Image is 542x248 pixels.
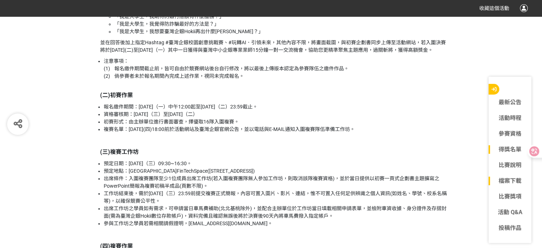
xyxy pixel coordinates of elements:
[489,145,531,154] a: 得獎名單
[489,224,531,232] a: 投稿作品
[104,205,449,220] li: 出席工作坊之學員如有需求，可申請當日車馬費補助(北北基桃除外)，並配合主辦單位於工作坊當日填載相關申請表單，並檢附車資收據、身分證件及存摺封面(需為臺灣企銀Hokii數位存款帳戶)，資料完備且確...
[104,190,449,205] li: 工作坊結束後，需於[DATE]（三）23:59前提交複賽正式簡報，內容可置入圖片、影片、連結，惟不可置入任何足供辨識之個人資訊(如姓名、學號、校系名稱等)，以確保競賽公平性。
[489,98,531,107] a: 最新公告
[479,5,509,11] span: 收藏這個活動
[104,126,449,133] li: 複賽名單：[DATE](四)18:00前於活動網站及臺灣企銀官網公告，並以電話與E-MAIL通知入圍複賽隊伍準備工作坊。
[104,5,449,35] li: 參賽隊伍於初賽投稿截止日(10/14)前，於Facebook、Instagram、Twitter、Threads等平台，發文回應三個題目的擇一個（需連同題目一起複製入貼文）：
[100,148,139,155] strong: (三)複賽工作坊
[114,13,449,20] li: 「我是大學生，我期待的銀行應該有什麼服務？」
[114,20,449,28] li: 「我是大學生，我覺得防詐騙最好的方法是？」
[489,130,531,138] a: 參賽資格
[100,39,449,54] p: 並在回答後加上指定Hashtag #臺灣企銀校園創意挑戰賽、#玩轉AI．引領未來，其他內容不限，將畫面截圖，與初賽企劃書同步上傳至活動網站，若入圍決賽將於[DATE](二)至[DATE]（一）其...
[104,175,449,190] li: 出席條件：入圍複賽團隊至少1位成員出席工作坊(若入圍複賽團隊無人參加工作坊，則取消該隊複賽資格)，並於當日提供以初賽一頁式企劃書主題擴寫之PowerPoint簡報為複賽初稿半成品(頁數不限)。
[100,92,133,98] strong: (二)初賽作業
[104,111,449,118] li: 資格審核期：[DATE]（三）至[DATE]（二）
[489,161,531,169] a: 比賽說明
[489,208,531,217] a: 活動 Q&A
[489,177,531,185] a: 檔案下載
[489,192,531,201] a: 比賽獎項
[104,103,449,111] li: 報名繳件期間：[DATE]（一）中午12:00起至[DATE]（二）23:59截止。
[104,57,449,80] li: 注意事項： (1) 報名繳件期間截止前，皆可自由於競賽網站後台自行修改，將以最後上傳版本認定為參賽隊伍之繳件作品。 (2) 倘參賽者未於報名期間內完成上述作業，視同未完成報名。
[104,167,449,175] li: 預定地點：[GEOGRAPHIC_DATA]FinTechSpace([STREET_ADDRESS])
[104,118,449,126] li: 初賽形式：由主辦單位進行書面審查，擇優取16隊入圍複賽。
[489,114,531,122] a: 活動時程
[104,220,449,227] li: 參與工作坊之學員若需相關請假證明，[EMAIL_ADDRESS][DOMAIN_NAME]。
[114,28,449,35] li: 「我是大學生，我想要臺灣企銀Hokii再出什麼[PERSON_NAME]？」
[104,160,449,167] li: 預定日期：[DATE]（三）09:30~16:30。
